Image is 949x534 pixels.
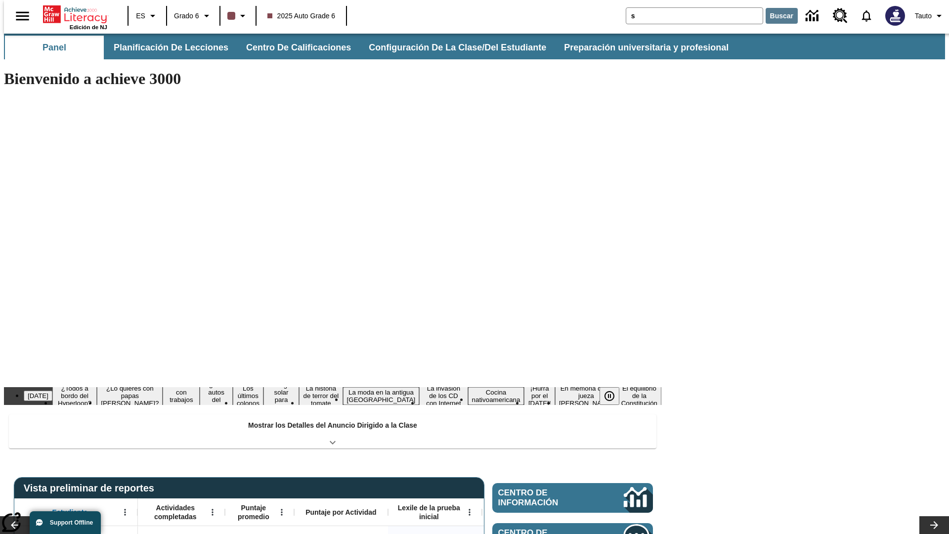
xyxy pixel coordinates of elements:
[556,36,736,59] button: Preparación universitaria y profesional
[223,7,253,25] button: El color de la clase es café oscuro. Cambiar el color de la clase.
[163,380,200,412] button: Diapositiva 4 Niños con trabajos sucios
[600,387,629,405] div: Pausar
[800,2,827,30] a: Centro de información
[136,11,145,21] span: ES
[492,483,653,513] a: Centro de información
[617,383,661,408] button: Diapositiva 14 El equilibrio de la Constitución
[827,2,854,29] a: Centro de recursos, Se abrirá en una pestaña nueva.
[600,387,619,405] button: Pausar
[52,508,88,517] span: Estudiante
[131,7,163,25] button: Lenguaje: ES, Selecciona un idioma
[879,3,911,29] button: Escoja un nuevo avatar
[248,420,417,431] p: Mostrar los Detalles del Anuncio Dirigido a la Clase
[8,1,37,31] button: Abrir el menú lateral
[766,8,798,24] button: Buscar
[9,414,656,448] div: Mostrar los Detalles del Anuncio Dirigido a la Clase
[97,383,163,408] button: Diapositiva 3 ¿Lo quieres con papas fritas?
[885,6,905,26] img: Avatar
[555,383,617,408] button: Diapositiva 13 En memoria de la jueza O'Connor
[498,488,591,508] span: Centro de información
[915,11,932,21] span: Tauto
[911,7,949,25] button: Perfil/Configuración
[4,70,661,88] h1: Bienvenido a achieve 3000
[263,380,299,412] button: Diapositiva 7 Energía solar para todos
[230,503,277,521] span: Puntaje promedio
[106,36,236,59] button: Planificación de lecciones
[854,3,879,29] a: Notificaciones
[43,3,107,30] div: Portada
[70,24,107,30] span: Edición de NJ
[200,380,232,412] button: Diapositiva 5 ¿Los autos del futuro?
[462,505,477,520] button: Abrir menú
[143,503,208,521] span: Actividades completadas
[524,383,555,408] button: Diapositiva 12 ¡Hurra por el Día de la Constitución!
[274,505,289,520] button: Abrir menú
[50,519,93,526] span: Support Offline
[5,36,104,59] button: Panel
[52,383,97,408] button: Diapositiva 2 ¿Todos a bordo del Hyperloop?
[238,36,359,59] button: Centro de calificaciones
[24,483,159,494] span: Vista preliminar de reportes
[626,8,763,24] input: Buscar campo
[30,511,101,534] button: Support Offline
[468,387,524,405] button: Diapositiva 11 Cocina nativoamericana
[24,391,52,401] button: Diapositiva 1 Día del Trabajo
[393,503,465,521] span: Lexile de la prueba inicial
[43,4,107,24] a: Portada
[919,516,949,534] button: Carrusel de lecciones, seguir
[118,505,132,520] button: Abrir menú
[361,36,554,59] button: Configuración de la clase/del estudiante
[267,11,336,21] span: 2025 Auto Grade 6
[4,34,945,59] div: Subbarra de navegación
[174,11,199,21] span: Grado 6
[233,383,263,408] button: Diapositiva 6 Los últimos colonos
[305,508,376,517] span: Puntaje por Actividad
[205,505,220,520] button: Abrir menú
[419,383,468,408] button: Diapositiva 10 La invasión de los CD con Internet
[299,383,343,408] button: Diapositiva 8 La historia de terror del tomate
[4,36,737,59] div: Subbarra de navegación
[170,7,216,25] button: Grado: Grado 6, Elige un grado
[343,387,420,405] button: Diapositiva 9 La moda en la antigua Roma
